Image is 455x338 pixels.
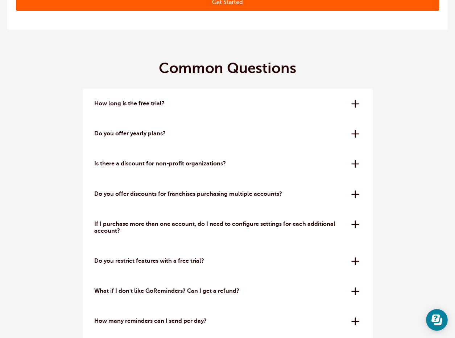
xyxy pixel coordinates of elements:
[94,100,346,107] p: How long is the free trial?
[94,130,346,137] p: Do you offer yearly plans?
[94,160,346,167] p: Is there a discount for non-profit organizations?
[83,60,373,77] h2: Common Questions
[94,258,346,265] p: Do you restrict features with a free trial?
[426,309,448,331] iframe: Resource center
[94,221,346,235] p: If I purchase more than one account, do I need to configure settings for each additional account?
[94,288,346,295] p: What if I don't like GoReminders? Can I get a refund?
[94,318,346,325] p: How many reminders can I send per day?
[94,191,346,198] p: Do you offer discounts for franchises purchasing multiple accounts?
